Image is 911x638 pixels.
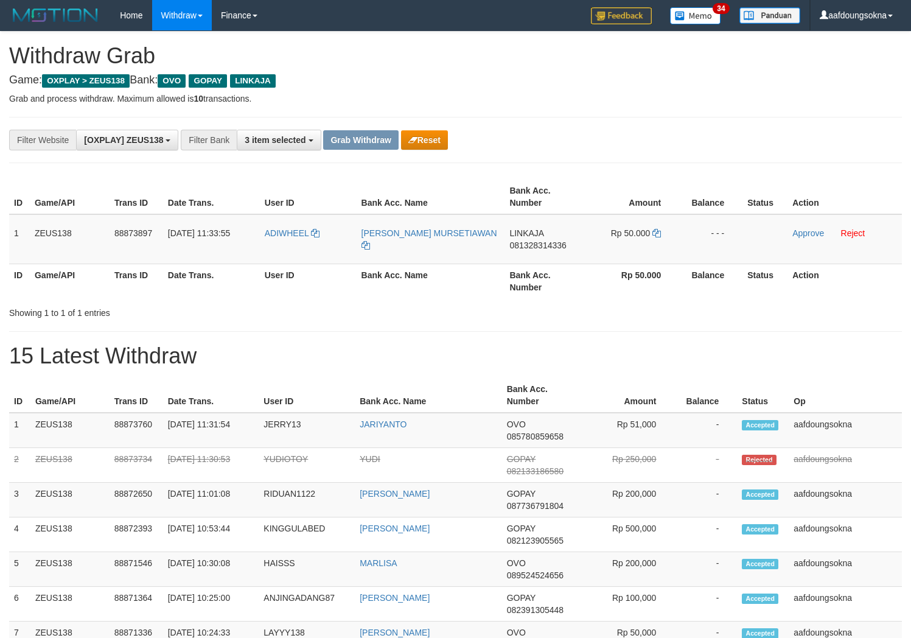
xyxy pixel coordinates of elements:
[507,454,536,464] span: GOPAY
[30,552,110,587] td: ZEUS138
[360,419,407,429] a: JARIYANTO
[509,240,566,250] span: Copy 081328314336 to clipboard
[163,264,260,298] th: Date Trans.
[30,214,110,264] td: ZEUS138
[259,587,355,622] td: ANJINGADANG87
[787,264,902,298] th: Action
[260,180,357,214] th: User ID
[114,228,152,238] span: 88873897
[9,302,371,319] div: Showing 1 to 1 of 1 entries
[674,587,737,622] td: -
[742,559,778,569] span: Accepted
[674,448,737,483] td: -
[194,94,203,103] strong: 10
[713,3,729,14] span: 34
[181,130,237,150] div: Filter Bank
[9,93,902,105] p: Grab and process withdraw. Maximum allowed is transactions.
[507,489,536,499] span: GOPAY
[679,180,742,214] th: Balance
[581,378,675,413] th: Amount
[360,489,430,499] a: [PERSON_NAME]
[30,517,110,552] td: ZEUS138
[259,552,355,587] td: HAISSS
[789,448,902,483] td: aafdoungsokna
[259,483,355,517] td: RIDUAN1122
[789,483,902,517] td: aafdoungsokna
[110,378,163,413] th: Trans ID
[76,130,178,150] button: [OXPLAY] ZEUS138
[230,74,276,88] span: LINKAJA
[9,214,30,264] td: 1
[504,264,584,298] th: Bank Acc. Number
[739,7,800,24] img: panduan.png
[584,264,679,298] th: Rp 50.000
[110,264,163,298] th: Trans ID
[163,413,259,448] td: [DATE] 11:31:54
[401,130,448,150] button: Reset
[30,180,110,214] th: Game/API
[504,180,584,214] th: Bank Acc. Number
[163,517,259,552] td: [DATE] 10:53:44
[9,6,102,24] img: MOTION_logo.png
[360,524,430,533] a: [PERSON_NAME]
[737,378,789,413] th: Status
[9,264,30,298] th: ID
[674,483,737,517] td: -
[158,74,186,88] span: OVO
[507,432,564,441] span: Copy 085780859658 to clipboard
[792,228,824,238] a: Approve
[507,524,536,533] span: GOPAY
[259,448,355,483] td: YUDIOTOY
[163,552,259,587] td: [DATE] 10:30:08
[110,552,163,587] td: 88871546
[9,378,30,413] th: ID
[581,587,675,622] td: Rp 100,000
[742,524,778,535] span: Accepted
[259,517,355,552] td: KINGGULABED
[9,552,30,587] td: 5
[360,454,380,464] a: YUDI
[509,228,543,238] span: LINKAJA
[9,180,30,214] th: ID
[679,214,742,264] td: - - -
[110,517,163,552] td: 88872393
[581,552,675,587] td: Rp 200,000
[30,587,110,622] td: ZEUS138
[260,264,357,298] th: User ID
[360,593,430,603] a: [PERSON_NAME]
[30,448,110,483] td: ZEUS138
[9,483,30,517] td: 3
[581,517,675,552] td: Rp 500,000
[9,344,902,368] h1: 15 Latest Withdraw
[507,593,536,603] span: GOPAY
[163,448,259,483] td: [DATE] 11:30:53
[674,517,737,552] td: -
[742,594,778,604] span: Accepted
[581,448,675,483] td: Rp 250,000
[679,264,742,298] th: Balance
[507,605,564,615] span: Copy 082391305448 to clipboard
[591,7,652,24] img: Feedback.jpg
[110,587,163,622] td: 88871364
[30,264,110,298] th: Game/API
[789,587,902,622] td: aafdoungsokna
[163,378,259,413] th: Date Trans.
[245,135,305,145] span: 3 item selected
[674,413,737,448] td: -
[168,228,230,238] span: [DATE] 11:33:55
[323,130,398,150] button: Grab Withdraw
[742,455,776,465] span: Rejected
[30,378,110,413] th: Game/API
[789,413,902,448] td: aafdoungsokna
[110,483,163,517] td: 88872650
[30,483,110,517] td: ZEUS138
[9,44,902,68] h1: Withdraw Grab
[507,570,564,580] span: Copy 089524524656 to clipboard
[360,628,430,637] a: [PERSON_NAME]
[611,228,651,238] span: Rp 50.000
[652,228,661,238] a: Copy 50000 to clipboard
[265,228,309,238] span: ADIWHEEL
[789,378,902,413] th: Op
[787,180,902,214] th: Action
[110,180,163,214] th: Trans ID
